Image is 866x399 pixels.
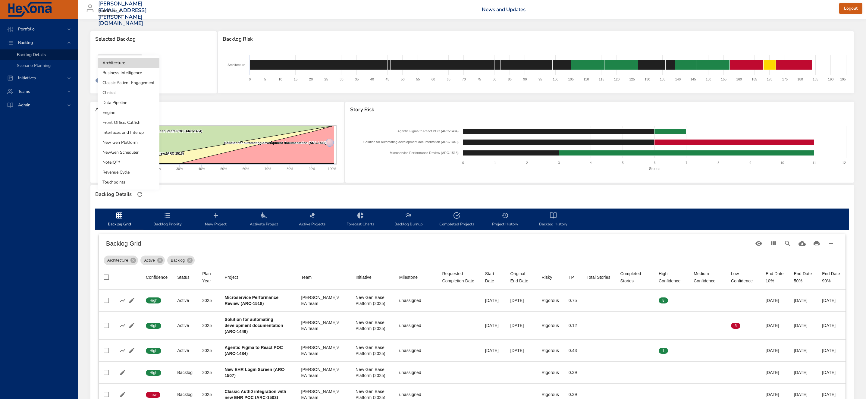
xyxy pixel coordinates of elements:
[98,58,159,68] li: Architecture
[98,147,159,157] li: NewGen Scheduler
[98,78,159,88] li: Classic Patient Engagement
[98,118,159,127] li: Front Office: Catfish
[98,98,159,108] li: Data Pipeline
[98,167,159,177] li: Revenue Cycle
[98,157,159,167] li: NoteIQ™
[98,108,159,118] li: Engine
[98,177,159,187] li: Touchpoints
[98,137,159,147] li: New Gen Platform
[98,88,159,98] li: Clinical
[98,127,159,137] li: Interfaces and Interop
[98,68,159,78] li: Business Intelligence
